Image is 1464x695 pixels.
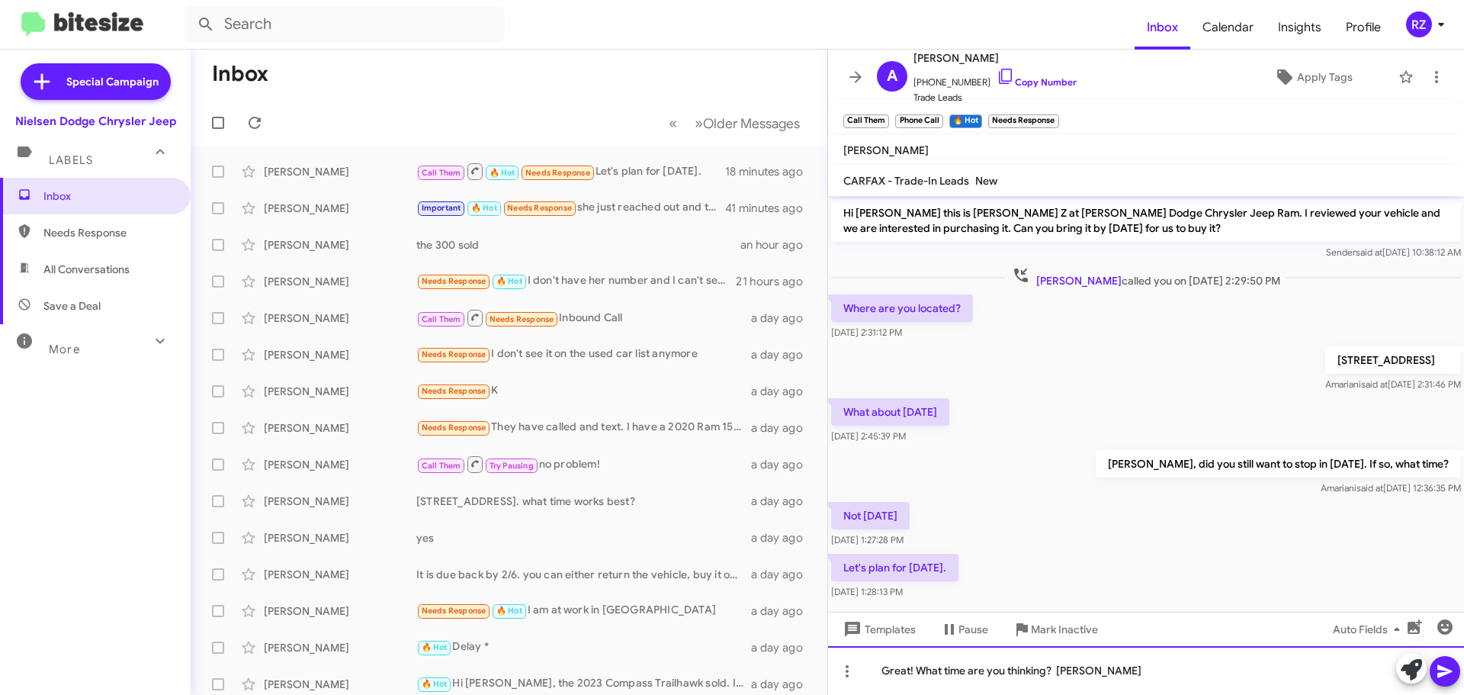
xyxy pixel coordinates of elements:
[1031,616,1098,643] span: Mark Inactive
[490,168,515,178] span: 🔥 Hot
[685,108,809,139] button: Next
[1356,246,1382,258] span: said at
[66,74,159,89] span: Special Campaign
[212,62,268,86] h1: Inbox
[490,461,534,471] span: Try Pausing
[471,203,497,213] span: 🔥 Hot
[416,602,751,619] div: I am at work in [GEOGRAPHIC_DATA]
[895,114,942,128] small: Phone Call
[1393,11,1447,37] button: RZ
[1356,482,1383,494] span: said at
[1036,274,1122,288] span: [PERSON_NAME]
[1234,63,1391,91] button: Apply Tags
[843,174,969,188] span: CARFAX - Trade-In Leads
[751,677,815,692] div: a day ago
[958,616,988,643] span: Pause
[736,274,815,289] div: 21 hours ago
[1325,346,1461,374] p: [STREET_ADDRESS]
[1321,482,1461,494] span: Amariani [DATE] 12:36:35 PM
[416,455,751,474] div: no problem!
[928,616,1000,643] button: Pause
[416,162,725,181] div: Let's plan for [DATE].
[828,616,928,643] button: Templates
[43,262,130,277] span: All Conversations
[422,168,461,178] span: Call Them
[416,199,725,217] div: she just reached out and they should be coming soon
[1266,5,1334,50] a: Insights
[828,646,1464,695] div: Great! What time are you thinking? [PERSON_NAME]
[422,276,486,286] span: Needs Response
[507,203,572,213] span: Needs Response
[1334,5,1393,50] span: Profile
[831,398,949,426] p: What about [DATE]
[264,494,416,509] div: [PERSON_NAME]
[831,327,902,338] span: [DATE] 2:31:12 PM
[949,114,982,128] small: 🔥 Hot
[416,382,751,400] div: K
[264,384,416,399] div: [PERSON_NAME]
[264,530,416,545] div: [PERSON_NAME]
[490,314,554,324] span: Needs Response
[264,457,416,472] div: [PERSON_NAME]
[1326,246,1461,258] span: Sender [DATE] 10:38:12 AM
[422,642,448,652] span: 🔥 Hot
[525,168,590,178] span: Needs Response
[1000,616,1110,643] button: Mark Inactive
[913,49,1077,67] span: [PERSON_NAME]
[15,114,176,129] div: Nielsen Dodge Chrysler Jeep
[264,677,416,692] div: [PERSON_NAME]
[913,90,1077,105] span: Trade Leads
[1325,378,1461,390] span: Amariani [DATE] 2:31:46 PM
[422,461,461,471] span: Call Them
[264,164,416,179] div: [PERSON_NAME]
[1297,63,1353,91] span: Apply Tags
[416,639,751,656] div: Delay *
[669,114,677,133] span: «
[264,237,416,253] div: [PERSON_NAME]
[1321,616,1418,643] button: Auto Fields
[422,314,461,324] span: Call Them
[1006,266,1286,288] span: called you on [DATE] 2:29:50 PM
[751,494,815,509] div: a day ago
[416,675,751,693] div: Hi [PERSON_NAME], the 2023 Compass Trailhawk sold. I do have other compasses available. Would you...
[660,108,686,139] button: Previous
[831,199,1461,242] p: Hi [PERSON_NAME] this is [PERSON_NAME] Z at [PERSON_NAME] Dodge Chrysler Jeep Ram. I reviewed you...
[725,164,815,179] div: 18 minutes ago
[831,586,903,597] span: [DATE] 1:28:13 PM
[975,174,997,188] span: New
[831,294,973,322] p: Where are you located?
[416,308,751,327] div: Inbound Call
[751,310,815,326] div: a day ago
[422,679,448,689] span: 🔥 Hot
[1190,5,1266,50] span: Calendar
[416,272,736,290] div: I don't have her number and I can't seem to find the email for some reason. Maybe I deleted it ac...
[422,423,486,433] span: Needs Response
[264,567,416,582] div: [PERSON_NAME]
[264,310,416,326] div: [PERSON_NAME]
[422,386,486,396] span: Needs Response
[887,64,897,88] span: A
[843,114,889,128] small: Call Them
[751,530,815,545] div: a day ago
[740,237,815,253] div: an hour ago
[264,201,416,216] div: [PERSON_NAME]
[703,115,800,132] span: Older Messages
[751,347,815,362] div: a day ago
[264,274,416,289] div: [PERSON_NAME]
[988,114,1058,128] small: Needs Response
[264,347,416,362] div: [PERSON_NAME]
[997,76,1077,88] a: Copy Number
[264,640,416,655] div: [PERSON_NAME]
[422,349,486,359] span: Needs Response
[416,237,740,253] div: the 300 sold
[496,606,522,616] span: 🔥 Hot
[1135,5,1190,50] a: Inbox
[43,188,173,204] span: Inbox
[1406,11,1432,37] div: RZ
[751,420,815,436] div: a day ago
[695,114,703,133] span: »
[751,567,815,582] div: a day ago
[416,419,751,436] div: They have called and text. I have a 2020 Ram 1500. I am upside down about $6k. My wife has a 2018...
[416,346,751,363] div: I don't see it on the used car list anymore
